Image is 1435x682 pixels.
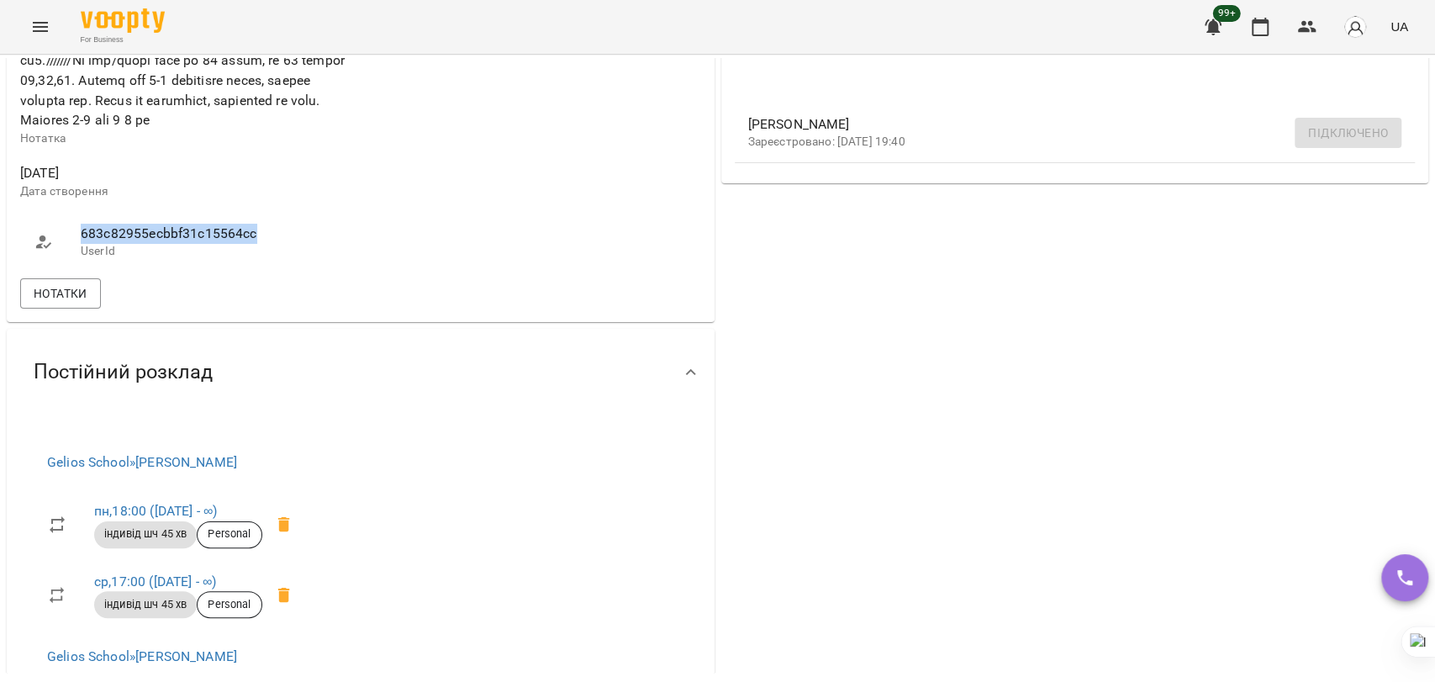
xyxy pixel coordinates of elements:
[81,243,344,260] p: UserId
[1343,15,1367,39] img: avatar_s.png
[34,283,87,304] span: Нотатки
[20,278,101,309] button: Нотатки
[20,130,357,147] p: Нотатка
[1390,18,1408,35] span: UA
[198,597,261,612] span: Personal
[34,359,213,385] span: Постійний розклад
[748,134,1375,151] p: Зареєстровано: [DATE] 19:40
[81,8,165,33] img: Voopty Logo
[94,526,197,542] span: індивід шч 45 хв
[1213,5,1241,22] span: 99+
[198,526,261,542] span: Personal
[81,224,344,244] span: 683c82955ecbbf31c15564cc
[264,575,304,616] span: Видалити приватний урок Данилюк Анастасія ср 17:00 клієнта Маркова Анна
[47,454,237,470] a: Gelios School»[PERSON_NAME]
[20,183,357,200] p: Дата створення
[7,329,715,415] div: Постійний розклад
[81,34,165,45] span: For Business
[264,505,304,545] span: Видалити приватний урок Данилюк Анастасія пн 18:00 клієнта Маркова Анна
[94,503,217,519] a: пн,18:00 ([DATE] - ∞)
[94,597,197,612] span: індивід шч 45 хв
[20,7,61,47] button: Menu
[1384,11,1415,42] button: UA
[20,163,357,183] span: [DATE]
[47,648,237,664] a: Gelios School»[PERSON_NAME]
[748,114,1375,135] span: [PERSON_NAME]
[94,574,216,589] a: ср,17:00 ([DATE] - ∞)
